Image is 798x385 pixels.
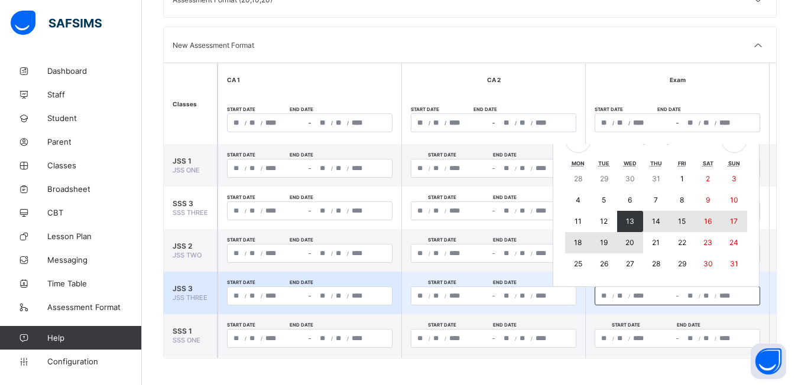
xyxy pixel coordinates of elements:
span: Start date [411,194,473,200]
span: End date [290,237,352,243]
span: / [347,335,349,342]
span: End date [290,106,352,112]
span: Start date [411,279,473,285]
button: August 15, 2025 [669,211,695,232]
span: / [531,207,533,214]
span: / [245,292,246,299]
abbr: August 8, 2025 [680,195,684,204]
abbr: August 14, 2025 [652,217,660,226]
button: August 11, 2025 [565,211,591,232]
span: / [429,119,430,126]
span: – [492,250,495,257]
span: / [347,292,349,299]
span: – [492,165,495,172]
button: August 10, 2025 [721,190,747,211]
span: / [628,119,630,126]
span: JSS TWO [173,251,202,259]
span: / [715,119,716,126]
button: August 5, 2025 [591,190,617,211]
span: / [445,335,446,342]
span: / [429,207,430,214]
span: CA 2 [487,76,501,83]
span: Staff [47,90,142,99]
span: / [261,119,262,126]
span: / [445,165,446,172]
button: August 2, 2025 [695,168,721,190]
span: / [245,250,246,257]
span: / [515,335,517,342]
button: August 8, 2025 [669,190,695,211]
abbr: August 19, 2025 [600,238,608,247]
abbr: August 12, 2025 [600,217,608,226]
span: / [445,250,446,257]
span: / [699,292,700,299]
span: Help [47,333,141,342]
span: / [445,292,446,299]
span: / [531,250,533,257]
span: End date [473,152,536,158]
abbr: July 30, 2025 [625,174,635,183]
span: / [331,250,333,257]
span: Start date [411,152,473,158]
abbr: August 20, 2025 [625,238,634,247]
abbr: August 10, 2025 [730,195,738,204]
button: July 31, 2025 [643,168,669,190]
span: Classes [173,100,197,107]
span: End date [473,322,536,328]
abbr: August 17, 2025 [730,217,738,226]
span: End date [290,322,352,328]
span: / [612,119,614,126]
abbr: August 18, 2025 [574,238,582,247]
span: / [515,165,517,172]
button: August 24, 2025 [721,232,747,253]
span: Start date [411,237,473,243]
button: August 30, 2025 [695,253,721,275]
span: End date [657,322,720,328]
span: / [245,207,246,214]
span: / [515,292,517,299]
span: SSS THREE [173,208,208,217]
span: / [331,165,333,172]
span: – [676,292,679,299]
button: August 26, 2025 [591,253,617,275]
abbr: August 24, 2025 [729,238,738,247]
abbr: August 2, 2025 [706,174,710,183]
span: – [492,335,495,342]
span: / [445,119,446,126]
span: JSS 2 [173,242,208,250]
span: Assessment Format [47,302,142,312]
abbr: August 11, 2025 [575,217,582,226]
div: New Assessment Format [163,27,777,358]
span: / [531,119,533,126]
abbr: August 25, 2025 [574,259,582,268]
abbr: August 3, 2025 [732,174,737,183]
span: / [531,292,533,299]
span: / [261,207,262,214]
span: Messaging [47,255,142,265]
button: August 9, 2025 [695,190,721,211]
span: Start date [411,106,473,112]
span: End date [473,279,536,285]
span: / [429,165,430,172]
abbr: Friday [678,160,686,167]
button: August 25, 2025 [565,253,591,275]
button: August 22, 2025 [669,232,695,253]
span: – [309,335,311,342]
span: / [347,165,349,172]
abbr: August 30, 2025 [703,259,713,268]
button: August 23, 2025 [695,232,721,253]
span: / [699,335,700,342]
button: August 1, 2025 [669,168,695,190]
abbr: August 1, 2025 [680,174,684,183]
abbr: August 16, 2025 [704,217,712,226]
button: August 31, 2025 [721,253,747,275]
span: – [309,119,311,126]
abbr: August 29, 2025 [678,259,686,268]
button: August 14, 2025 [643,211,669,232]
abbr: Sunday [728,160,740,167]
span: / [245,335,246,342]
i: arrow [751,40,765,51]
span: JSS THREE [173,293,207,302]
span: / [331,207,333,214]
span: Start date [227,279,290,285]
